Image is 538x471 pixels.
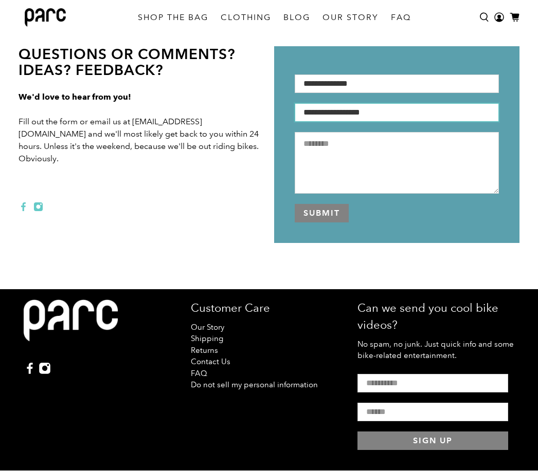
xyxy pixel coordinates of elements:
[25,8,66,27] img: parc bag logo
[295,204,349,222] button: Submit
[19,45,236,79] span: QUESTIONS OR COMMENTS? IDEAS? FEEDBACK?
[214,3,277,32] a: CLOTHING
[19,91,264,190] p: Fill out the form or email us at [EMAIL_ADDRESS][DOMAIN_NAME] and we'll most likely get back to y...
[385,3,417,32] a: FAQ
[24,299,118,352] a: white parc logo on black background
[19,92,131,102] strong: We'd love to hear from you!
[357,338,514,362] p: No spam, no junk. Just quick info and some bike-related entertainment.
[191,357,230,366] a: Contact Us
[357,431,508,450] button: Sign Up
[191,380,318,389] a: Do not sell my personal information
[316,3,385,32] a: OUR STORY
[191,346,218,355] a: Returns
[132,3,214,32] a: SHOP THE BAG
[357,299,514,333] p: Can we send you cool bike videos?
[24,299,118,342] img: white parc logo on black background
[277,3,316,32] a: BLOG
[191,299,348,316] p: Customer Care
[191,369,207,378] a: FAQ
[191,323,224,332] a: Our Story
[191,334,223,343] a: Shipping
